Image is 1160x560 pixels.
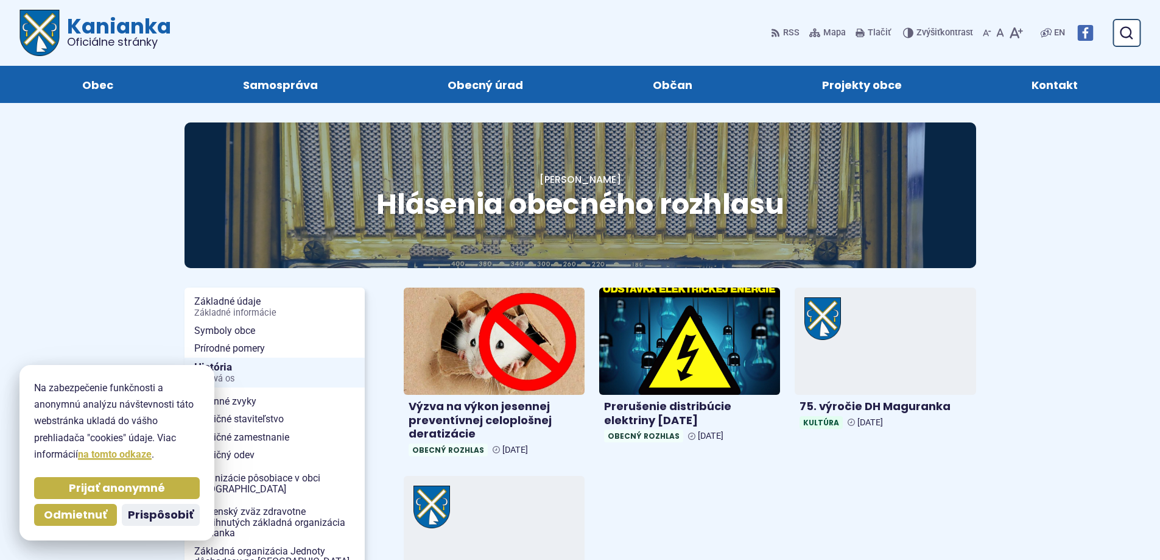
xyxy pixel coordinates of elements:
span: kontrast [916,28,973,38]
a: Tradičný odev [185,446,365,464]
span: Samospráva [243,66,318,103]
a: HistóriaČasová os [185,358,365,388]
a: RSS [771,20,802,46]
a: Tradičné staviteľstvo [185,410,365,428]
button: Zmenšiť veľkosť písma [980,20,994,46]
a: Základné údajeZákladné informácie [185,292,365,321]
a: Symboly obce [185,322,365,340]
span: Projekty obce [822,66,902,103]
a: Výzva na výkon jesennej preventívnej celoplošnej deratizácie Obecný rozhlas [DATE] [404,288,585,461]
a: Obecný úrad [395,66,575,103]
span: História [194,358,355,388]
span: Oficiálne stránky [67,37,171,48]
span: Časová os [194,374,355,384]
p: Na zabezpečenie funkčnosti a anonymnú analýzu návštevnosti táto webstránka ukladá do vášho prehli... [34,380,200,463]
a: na tomto odkaze [78,448,152,460]
span: Kultúra [800,416,843,429]
button: Prijať anonymné [34,477,200,499]
span: Zvýšiť [916,27,940,38]
a: Tradičné zamestnanie [185,428,365,447]
a: EN [1052,26,1067,40]
a: Logo Kanianka, prejsť na domovskú stránku. [19,10,171,56]
span: Organizácie pôsobiace v obci [GEOGRAPHIC_DATA] [194,469,355,498]
span: Kontakt [1032,66,1078,103]
a: Rodinné zvyky [185,392,365,411]
span: Hlásenia obecného rozhlasu [376,185,784,224]
span: RSS [783,26,800,40]
span: Obecný rozhlas [409,444,488,456]
img: Prejsť na Facebook stránku [1077,25,1093,41]
a: Slovenský zväz zdravotne postihnutých základná organizácia Kanianka [185,503,365,542]
button: Nastaviť pôvodnú veľkosť písma [994,20,1007,46]
h4: Prerušenie distribúcie elektriny [DATE] [604,400,775,427]
span: Obec [82,66,113,103]
a: Samospráva [190,66,370,103]
span: Prispôsobiť [128,508,194,522]
span: Základné informácie [194,308,355,318]
span: Rodinné zvyky [194,392,355,411]
a: Občan [600,66,745,103]
span: Symboly obce [194,322,355,340]
a: Organizácie pôsobiace v obci [GEOGRAPHIC_DATA] [185,469,365,498]
span: Základné údaje [194,292,355,321]
span: Tlačiť [868,28,891,38]
a: Kontakt [979,66,1131,103]
span: Kanianka [60,16,171,48]
a: 75. výročie DH Maguranka Kultúra [DATE] [795,288,975,433]
h4: Výzva na výkon jesennej preventívnej celoplošnej deratizácie [409,400,580,441]
span: Obecný úrad [448,66,523,103]
span: Tradičné zamestnanie [194,428,355,447]
button: Tlačiť [853,20,893,46]
span: Mapa [823,26,846,40]
button: Prispôsobiť [122,504,200,526]
button: Odmietnuť [34,504,117,526]
a: Mapa [807,20,848,46]
a: Obec [29,66,166,103]
button: Zväčšiť veľkosť písma [1007,20,1025,46]
button: Zvýšiťkontrast [903,20,975,46]
a: Prírodné pomery [185,339,365,358]
span: [DATE] [502,445,528,455]
span: Slovenský zväz zdravotne postihnutých základná organizácia Kanianka [194,503,355,542]
span: Prírodné pomery [194,339,355,358]
h4: 75. výročie DH Maguranka [800,400,971,414]
span: Tradičný odev [194,446,355,464]
span: Odmietnuť [44,508,107,522]
span: Prijať anonymné [69,481,165,495]
img: Prejsť na domovskú stránku [19,10,60,56]
span: [DATE] [698,431,723,441]
span: Občan [653,66,692,103]
a: Projekty obce [770,66,955,103]
span: [DATE] [857,417,883,428]
span: Tradičné staviteľstvo [194,410,355,428]
span: Obecný rozhlas [604,430,683,442]
a: Prerušenie distribúcie elektriny [DATE] Obecný rozhlas [DATE] [599,288,780,447]
span: EN [1054,26,1065,40]
a: [PERSON_NAME] [540,172,621,186]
